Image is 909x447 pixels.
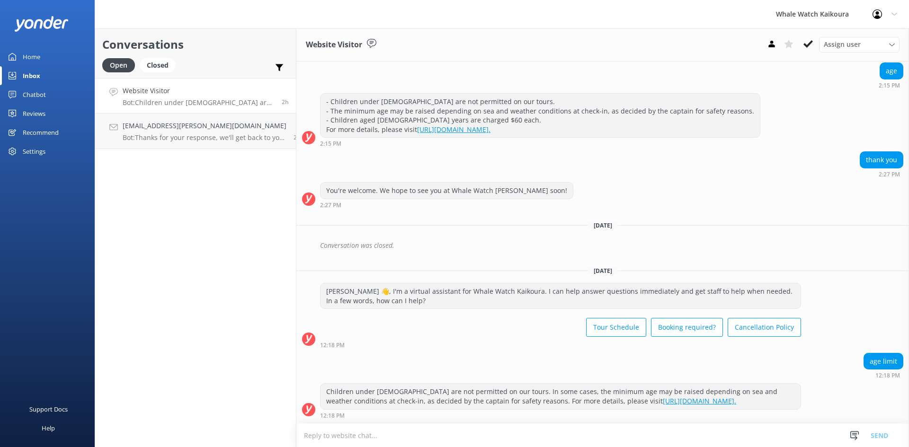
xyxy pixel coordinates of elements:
[42,419,55,438] div: Help
[320,140,760,147] div: Aug 15 2025 02:15pm (UTC +12:00) Pacific/Auckland
[321,183,573,199] div: You're welcome. We hope to see you at Whale Watch [PERSON_NAME] soon!
[95,114,296,149] a: [EMAIL_ADDRESS][PERSON_NAME][DOMAIN_NAME]Bot:Thanks for your response, we'll get back to you as s...
[663,396,736,405] a: [URL][DOMAIN_NAME].
[321,384,801,409] div: Children under [DEMOGRAPHIC_DATA] are not permitted on our tours. In some cases, the minimum age ...
[728,318,801,337] button: Cancellation Policy
[294,133,304,141] span: Aug 23 2025 06:34pm (UTC +12:00) Pacific/Auckland
[123,121,286,131] h4: [EMAIL_ADDRESS][PERSON_NAME][DOMAIN_NAME]
[417,125,490,134] a: [URL][DOMAIN_NAME].
[23,85,46,104] div: Chatbot
[879,83,900,88] strong: 2:15 PM
[140,60,180,70] a: Closed
[588,221,618,229] span: [DATE]
[875,373,900,378] strong: 12:18 PM
[282,98,289,106] span: Aug 24 2025 12:18pm (UTC +12:00) Pacific/Auckland
[23,66,40,85] div: Inbox
[140,58,176,72] div: Closed
[102,60,140,70] a: Open
[23,47,40,66] div: Home
[586,318,646,337] button: Tour Schedule
[306,39,362,51] h3: Website Visitor
[14,16,69,32] img: yonder-white-logo.png
[864,372,903,378] div: Aug 24 2025 12:18pm (UTC +12:00) Pacific/Auckland
[824,39,861,50] span: Assign user
[102,35,289,53] h2: Conversations
[320,342,345,348] strong: 12:18 PM
[320,342,801,348] div: Aug 24 2025 12:18pm (UTC +12:00) Pacific/Auckland
[819,37,900,52] div: Assign User
[588,267,618,275] span: [DATE]
[102,58,135,72] div: Open
[860,171,903,177] div: Aug 15 2025 02:27pm (UTC +12:00) Pacific/Auckland
[23,123,59,142] div: Recommend
[23,104,45,123] div: Reviews
[123,86,275,96] h4: Website Visitor
[320,413,345,419] strong: 12:18 PM
[879,172,900,177] strong: 2:27 PM
[320,141,341,147] strong: 2:15 PM
[23,142,45,161] div: Settings
[302,237,903,254] div: 2025-08-15T22:04:10.564
[651,318,723,337] button: Booking required?
[864,353,903,369] div: age limit
[95,78,296,114] a: Website VisitorBot:Children under [DEMOGRAPHIC_DATA] are not permitted on our tours. In some case...
[320,237,903,254] div: Conversation was closed.
[860,152,903,168] div: thank you
[123,98,275,107] p: Bot: Children under [DEMOGRAPHIC_DATA] are not permitted on our tours. In some cases, the minimum...
[29,400,68,419] div: Support Docs
[321,283,801,308] div: [PERSON_NAME] 👋, I'm a virtual assistant for Whale Watch Kaikoura. I can help answer questions im...
[879,82,903,88] div: Aug 15 2025 02:15pm (UTC +12:00) Pacific/Auckland
[123,133,286,142] p: Bot: Thanks for your response, we'll get back to you as soon as we can during opening hours.
[321,94,760,137] div: - Children under [DEMOGRAPHIC_DATA] are not permitted on our tours. - The minimum age may be rais...
[320,202,573,208] div: Aug 15 2025 02:27pm (UTC +12:00) Pacific/Auckland
[320,412,801,419] div: Aug 24 2025 12:18pm (UTC +12:00) Pacific/Auckland
[320,202,341,208] strong: 2:27 PM
[880,63,903,79] div: age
